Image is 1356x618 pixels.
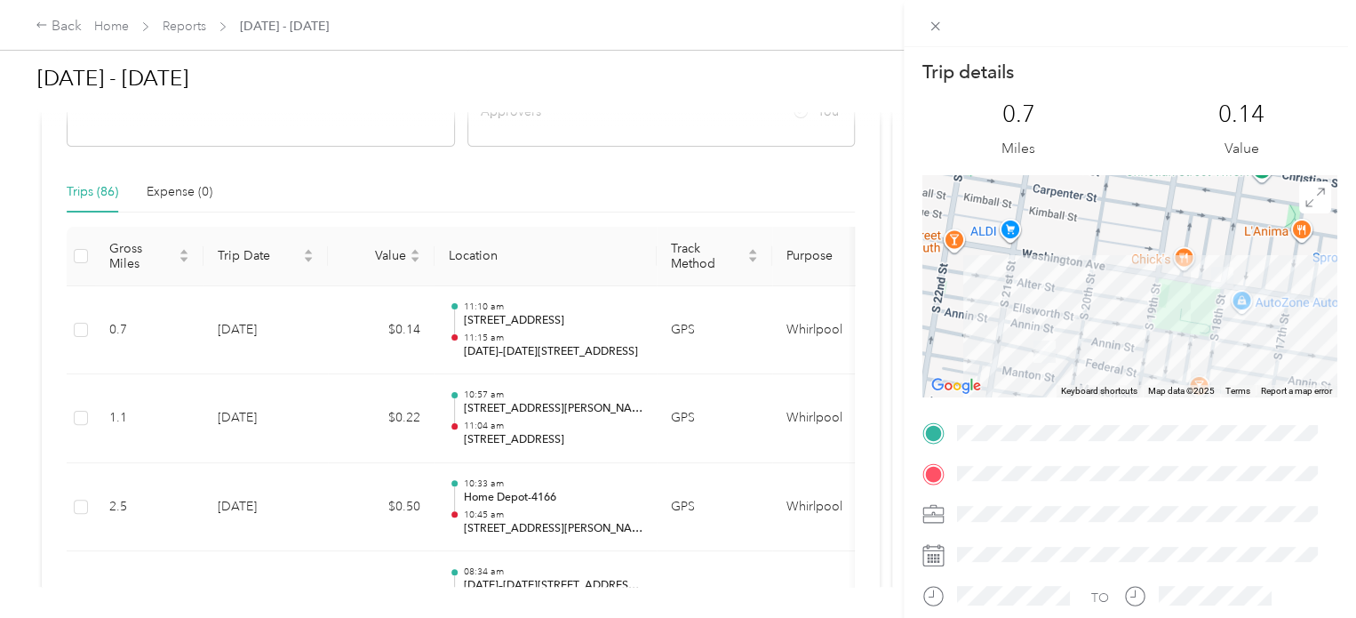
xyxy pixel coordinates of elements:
button: Keyboard shortcuts [1061,385,1137,397]
p: Miles [1001,138,1035,160]
p: Trip details [922,60,1014,84]
div: TO [1091,589,1109,607]
img: Google [927,374,985,397]
p: 0.7 [1002,100,1035,129]
iframe: Everlance-gr Chat Button Frame [1256,518,1356,618]
a: Terms (opens in new tab) [1225,386,1250,396]
span: Map data ©2025 [1148,386,1215,396]
p: Value [1224,138,1259,160]
a: Open this area in Google Maps (opens a new window) [927,374,985,397]
p: 0.14 [1218,100,1264,129]
a: Report a map error [1261,386,1332,396]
